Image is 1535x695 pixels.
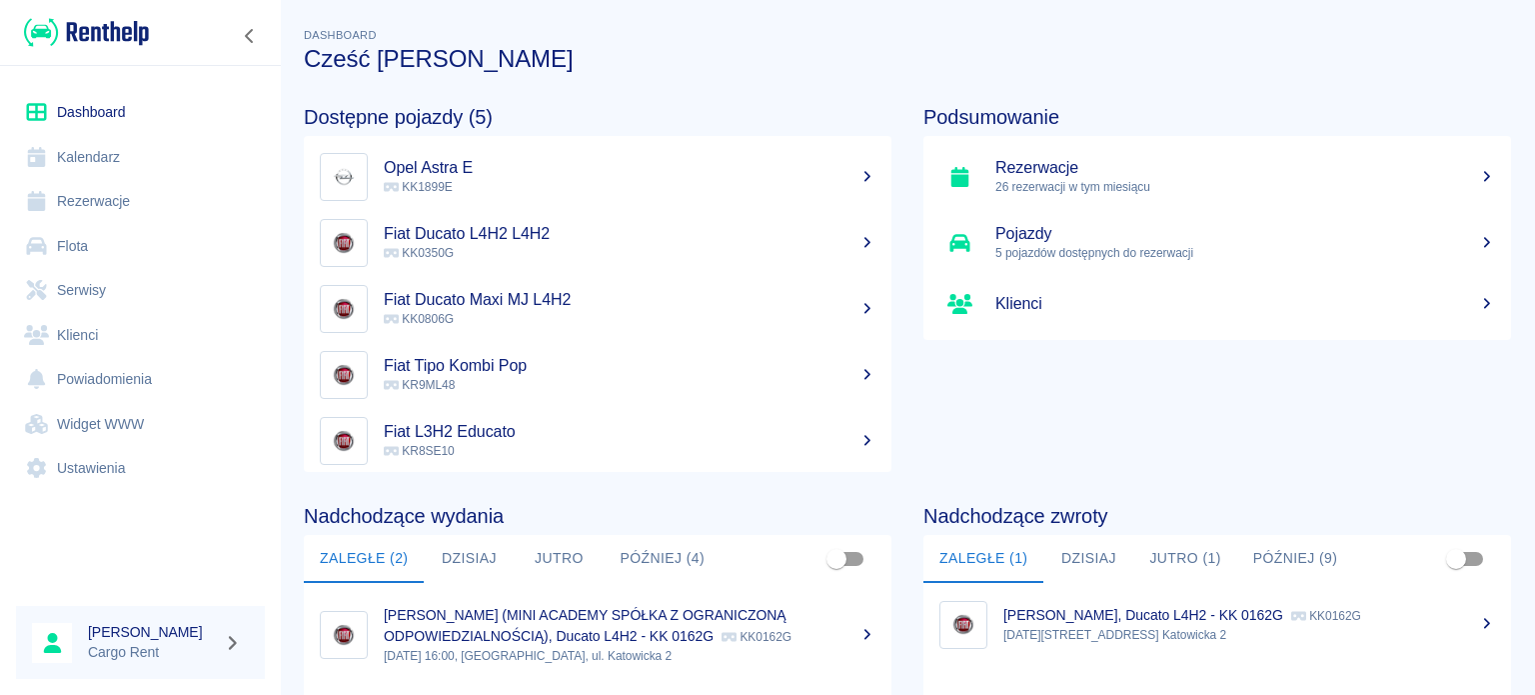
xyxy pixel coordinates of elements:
p: [PERSON_NAME] (MINI ACADEMY SPÓŁKA Z OGRANICZONĄ ODPOWIEDZIALNOŚCIĄ), Ducato L4H2 - KK 0162G [384,607,786,644]
img: Image [944,606,982,644]
h4: Nadchodzące wydania [304,504,891,528]
p: 26 rezerwacji w tym miesiącu [995,178,1495,196]
h4: Nadchodzące zwroty [923,504,1511,528]
h5: Fiat L3H2 Educato [384,422,875,442]
p: 5 pojazdów dostępnych do rezerwacji [995,244,1495,262]
p: KK0162G [1291,609,1361,623]
button: Zwiń nawigację [235,23,265,49]
h5: Fiat Ducato Maxi MJ L4H2 [384,290,875,310]
button: Później (9) [1237,535,1354,583]
img: Renthelp logo [24,16,149,49]
button: Zaległe (1) [923,535,1043,583]
a: ImageOpel Astra E KK1899E [304,144,891,210]
a: Dashboard [16,90,265,135]
span: KR9ML48 [384,378,455,392]
a: Powiadomienia [16,357,265,402]
span: Dashboard [304,29,377,41]
h4: Podsumowanie [923,105,1511,129]
button: Dzisiaj [1043,535,1133,583]
h5: Klienci [995,294,1495,314]
img: Image [325,158,363,196]
img: Image [325,290,363,328]
a: ImageFiat Ducato L4H2 L4H2 KK0350G [304,210,891,276]
a: Kalendarz [16,135,265,180]
a: Ustawienia [16,446,265,491]
span: Pokaż przypisane tylko do mnie [1437,540,1475,578]
a: Image[PERSON_NAME], Ducato L4H2 - KK 0162G KK0162G[DATE][STREET_ADDRESS] Katowicka 2 [923,591,1511,658]
span: KK0350G [384,246,454,260]
button: Jutro (1) [1133,535,1236,583]
h5: Opel Astra E [384,158,875,178]
a: Serwisy [16,268,265,313]
a: Rezerwacje26 rezerwacji w tym miesiącu [923,144,1511,210]
a: Rezerwacje [16,179,265,224]
a: ImageFiat Ducato Maxi MJ L4H2 KK0806G [304,276,891,342]
span: Pokaż przypisane tylko do mnie [817,540,855,578]
a: Pojazdy5 pojazdów dostępnych do rezerwacji [923,210,1511,276]
h6: [PERSON_NAME] [88,622,216,642]
button: Dzisiaj [424,535,514,583]
a: Widget WWW [16,402,265,447]
a: Klienci [16,313,265,358]
img: Image [325,616,363,654]
h5: Fiat Ducato L4H2 L4H2 [384,224,875,244]
a: Klienci [923,276,1511,332]
a: Image[PERSON_NAME] (MINI ACADEMY SPÓŁKA Z OGRANICZONĄ ODPOWIEDZIALNOŚCIĄ), Ducato L4H2 - KK 0162G... [304,591,891,679]
p: Cargo Rent [88,642,216,663]
h5: Rezerwacje [995,158,1495,178]
p: [DATE][STREET_ADDRESS] Katowicka 2 [1003,626,1495,644]
img: Image [325,422,363,460]
a: Flota [16,224,265,269]
a: ImageFiat L3H2 Educato KR8SE10 [304,408,891,474]
p: [PERSON_NAME], Ducato L4H2 - KK 0162G [1003,607,1283,623]
h4: Dostępne pojazdy (5) [304,105,891,129]
p: [DATE] 16:00, [GEOGRAPHIC_DATA], ul. Katowicka 2 [384,647,875,665]
button: Jutro [514,535,604,583]
a: ImageFiat Tipo Kombi Pop KR9ML48 [304,342,891,408]
img: Image [325,356,363,394]
h5: Pojazdy [995,224,1495,244]
span: KR8SE10 [384,444,455,458]
p: KK0162G [722,630,791,644]
span: KK0806G [384,312,454,326]
span: KK1899E [384,180,453,194]
button: Zaległe (2) [304,535,424,583]
h3: Cześć [PERSON_NAME] [304,45,1511,73]
button: Później (4) [604,535,721,583]
img: Image [325,224,363,262]
a: Renthelp logo [16,16,149,49]
h5: Fiat Tipo Kombi Pop [384,356,875,376]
